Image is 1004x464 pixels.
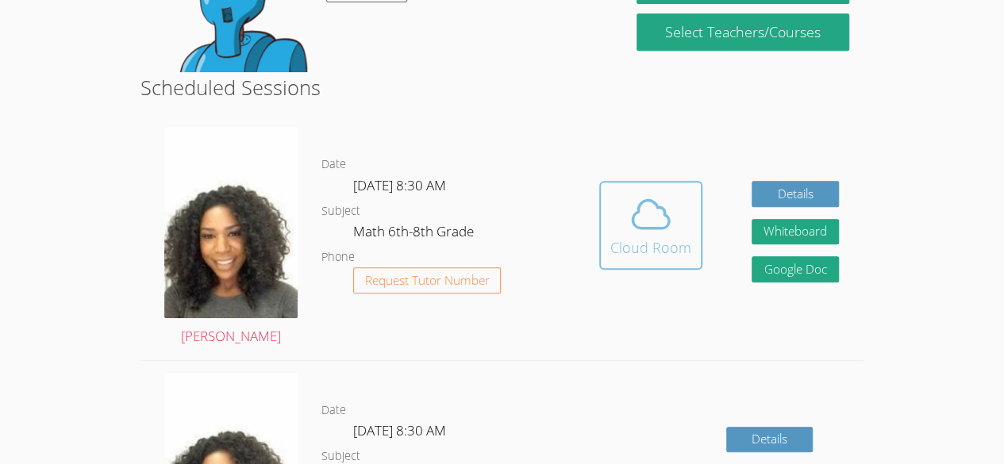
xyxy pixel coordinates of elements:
a: Details [752,181,839,207]
a: [PERSON_NAME] [164,127,298,348]
img: avatar.png [164,127,298,318]
a: Google Doc [752,256,839,282]
dt: Date [321,401,346,420]
dt: Phone [321,247,355,267]
dt: Date [321,155,346,174]
a: Details [726,427,814,453]
div: Cloud Room [610,236,691,259]
h2: Scheduled Sessions [140,72,864,102]
dt: Subject [321,201,360,221]
span: [DATE] 8:30 AM [353,176,446,194]
button: Cloud Room [599,181,702,270]
button: Request Tutor Number [353,267,502,293]
span: Request Tutor Number [365,274,490,286]
button: Whiteboard [752,219,839,245]
a: Select Teachers/Courses [637,13,848,51]
span: [DATE] 8:30 AM [353,421,446,439]
dd: Math 6th-8th Grade [353,220,477,247]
